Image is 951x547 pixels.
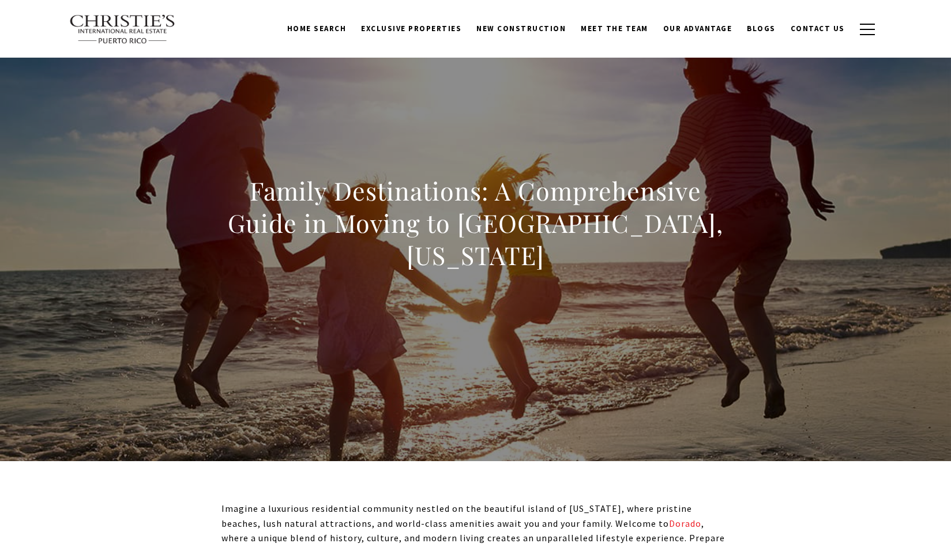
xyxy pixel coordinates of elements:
a: Blogs [739,18,783,40]
a: Dorado [669,518,701,529]
a: Meet the Team [573,18,656,40]
span: New Construction [476,24,566,33]
h1: Family Destinations: A Comprehensive Guide in Moving to [GEOGRAPHIC_DATA], [US_STATE] [221,175,730,271]
span: Exclusive Properties [361,24,461,33]
a: Home Search [280,18,354,40]
a: Exclusive Properties [354,18,469,40]
a: Our Advantage [656,18,740,40]
img: Christie's International Real Estate text transparent background [69,14,176,44]
span: Contact Us [791,24,845,33]
span: Our Advantage [663,24,732,33]
a: New Construction [469,18,573,40]
span: Blogs [747,24,776,33]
